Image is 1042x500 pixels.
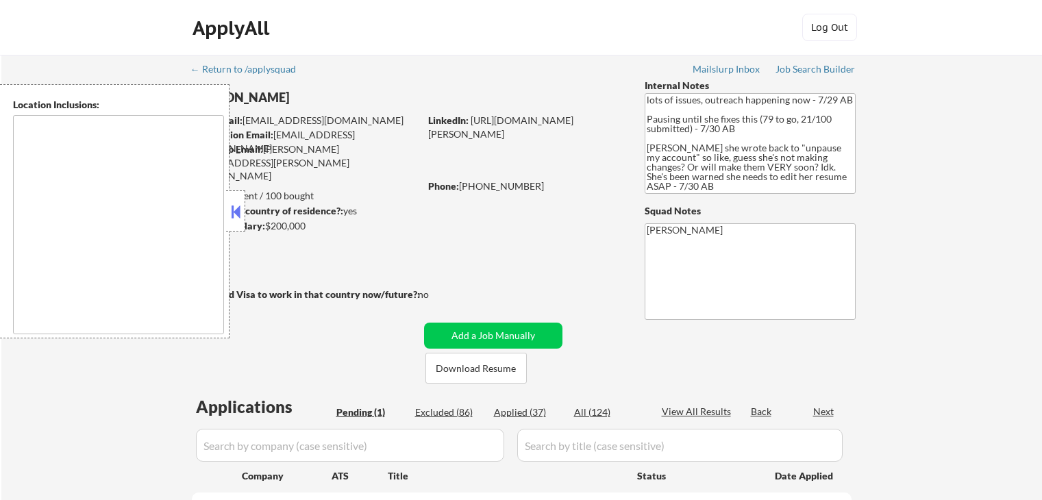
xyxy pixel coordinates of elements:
[428,180,459,192] strong: Phone:
[336,405,405,419] div: Pending (1)
[192,142,419,183] div: [PERSON_NAME][EMAIL_ADDRESS][PERSON_NAME][DOMAIN_NAME]
[645,204,856,218] div: Squad Notes
[192,89,473,106] div: [PERSON_NAME]
[193,16,273,40] div: ApplyAll
[190,64,309,77] a: ← Return to /applysquad
[13,98,224,112] div: Location Inclusions:
[191,219,419,233] div: $200,000
[428,179,622,193] div: [PHONE_NUMBER]
[425,353,527,384] button: Download Resume
[418,288,457,301] div: no
[802,14,857,41] button: Log Out
[192,288,420,300] strong: Will need Visa to work in that country now/future?:
[517,429,843,462] input: Search by title (case sensitive)
[662,405,735,418] div: View All Results
[193,114,419,127] div: [EMAIL_ADDRESS][DOMAIN_NAME]
[190,64,309,74] div: ← Return to /applysquad
[645,79,856,92] div: Internal Notes
[776,64,856,74] div: Job Search Builder
[637,463,755,488] div: Status
[751,405,773,418] div: Back
[191,204,415,218] div: yes
[242,469,332,483] div: Company
[332,469,388,483] div: ATS
[388,469,624,483] div: Title
[193,128,419,155] div: [EMAIL_ADDRESS][DOMAIN_NAME]
[191,205,343,216] strong: Can work in country of residence?:
[813,405,835,418] div: Next
[775,469,835,483] div: Date Applied
[428,114,573,140] a: [URL][DOMAIN_NAME][PERSON_NAME]
[428,114,469,126] strong: LinkedIn:
[196,399,332,415] div: Applications
[196,429,504,462] input: Search by company (case sensitive)
[494,405,562,419] div: Applied (37)
[424,323,562,349] button: Add a Job Manually
[693,64,761,74] div: Mailslurp Inbox
[191,189,419,203] div: 37 sent / 100 bought
[574,405,643,419] div: All (124)
[415,405,484,419] div: Excluded (86)
[693,64,761,77] a: Mailslurp Inbox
